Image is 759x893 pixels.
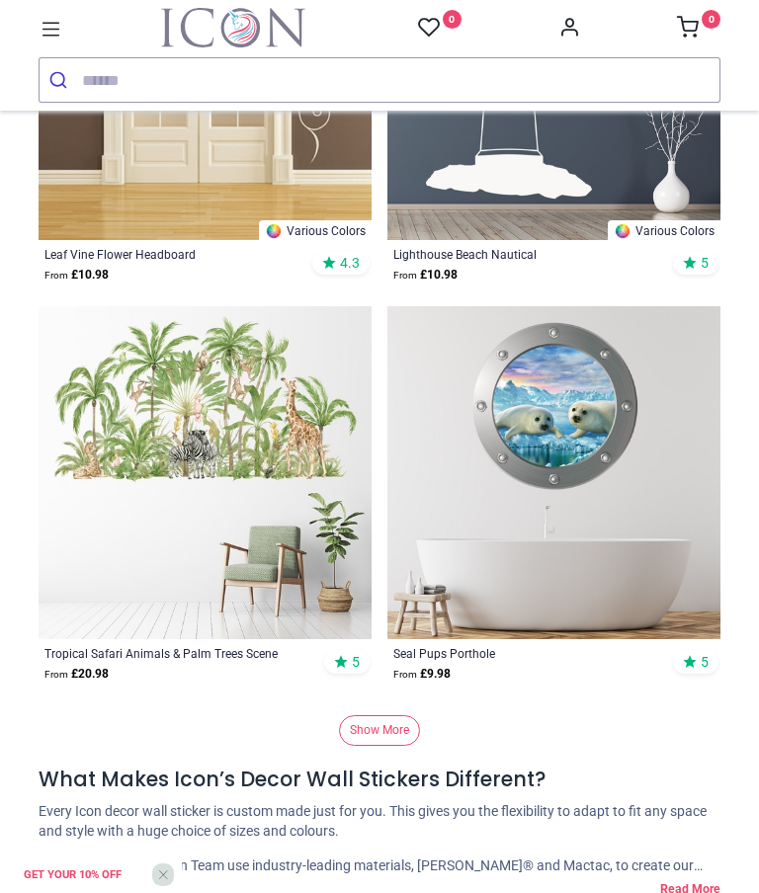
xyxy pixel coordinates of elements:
strong: £ 20.98 [44,665,109,684]
sup: 0 [702,10,720,29]
span: 5 [701,653,709,671]
a: Various Colors [608,220,720,240]
strong: £ 9.98 [393,665,451,684]
a: Show More [339,715,420,746]
img: Color Wheel [265,222,283,240]
span: From [44,270,68,281]
a: Account Info [558,22,580,38]
a: Various Colors [259,220,372,240]
a: Tropical Safari Animals & Palm Trees Scene [44,645,301,661]
span: From [393,270,417,281]
button: Submit [40,58,82,102]
img: Color Wheel [614,222,632,240]
a: 0 [418,16,462,41]
span: From [393,669,417,680]
span: 5 [352,653,360,671]
a: Seal Pups Porthole [393,645,650,661]
a: Logo of Icon Wall Stickers [161,8,305,47]
a: Lighthouse Beach Nautical [393,246,650,262]
img: Icon Wall Stickers [161,8,305,47]
p: Every Icon decor wall sticker is custom made just for you. This gives you the flexibility to adap... [39,802,720,841]
strong: £ 10.98 [44,266,109,284]
sup: 0 [443,10,462,29]
h4: What Makes Icon’s Decor Wall Stickers Different? [39,766,720,794]
p: Our in-house Production Team use industry-leading materials, [PERSON_NAME]® and Mactac, to create... [39,856,720,876]
a: 0 [677,22,720,38]
img: Tropical Safari Animals & Palm Trees Wall Sticker Scene [39,306,372,639]
img: Seal Pups Porthole Wall Sticker [387,306,720,639]
span: From [44,669,68,680]
a: Leaf Vine Flower Headboard [44,246,301,262]
span: 4.3 [340,254,360,272]
strong: £ 10.98 [393,266,458,284]
span: 5 [701,254,709,272]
